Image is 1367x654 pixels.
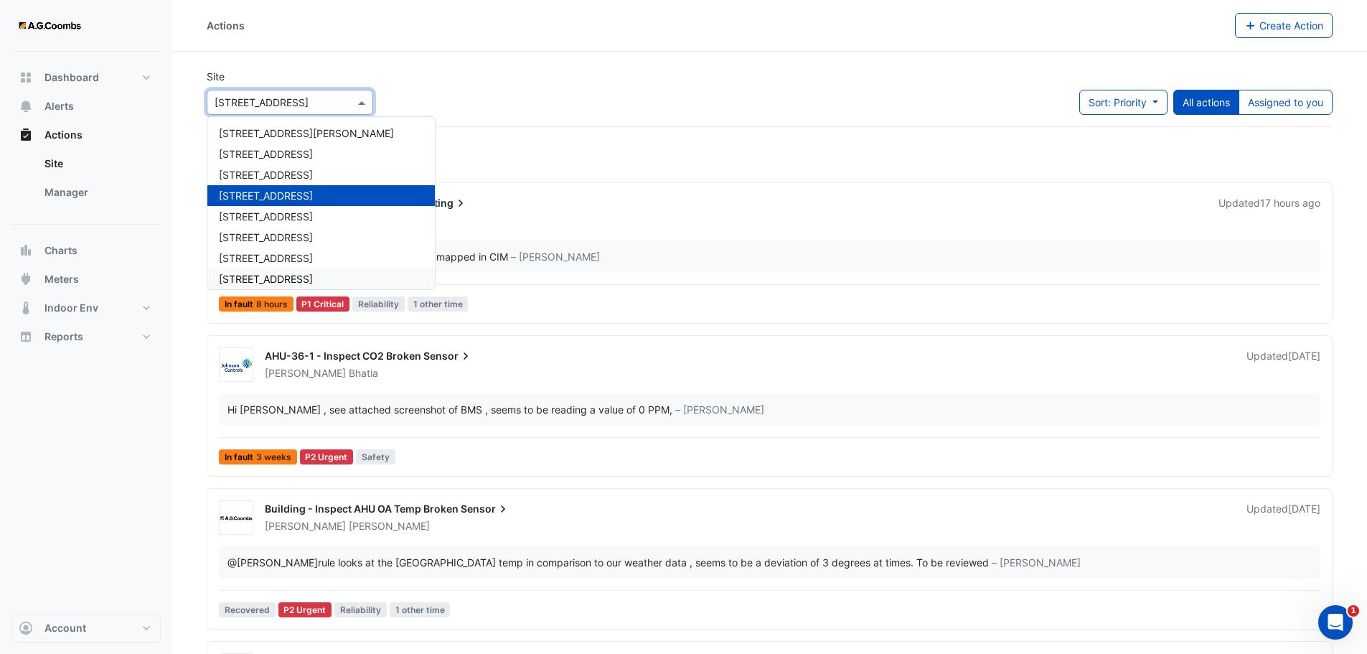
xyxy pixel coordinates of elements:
[219,273,313,285] span: [STREET_ADDRESS]
[207,116,436,290] ng-dropdown-panel: Options list
[1173,90,1239,115] button: All actions
[265,367,346,379] span: [PERSON_NAME]
[256,453,291,462] span: 3 weeks
[219,602,276,617] span: Recovered
[219,296,293,312] span: In fault
[33,149,161,178] a: Site
[349,366,378,380] span: Bhatia
[219,148,313,160] span: [STREET_ADDRESS]
[11,294,161,322] button: Indoor Env
[265,350,421,362] span: AHU-36-1 - Inspect CO2 Broken
[219,190,313,202] span: [STREET_ADDRESS]
[219,252,313,264] span: [STREET_ADDRESS]
[1259,19,1323,32] span: Create Action
[992,555,1081,570] span: – [PERSON_NAME]
[11,236,161,265] button: Charts
[19,99,33,113] app-icon: Alerts
[675,402,764,417] span: – [PERSON_NAME]
[11,149,161,212] div: Actions
[219,169,313,181] span: [STREET_ADDRESS]
[265,503,459,515] span: Building - Inspect AHU OA Temp Broken
[296,296,350,312] div: P1 Critical
[11,322,161,351] button: Reports
[44,243,77,258] span: Charts
[511,249,600,264] span: – [PERSON_NAME]
[1079,90,1168,115] button: Sort: Priority
[44,301,98,315] span: Indoor Env
[219,127,394,139] span: [STREET_ADDRESS][PERSON_NAME]
[44,272,79,286] span: Meters
[19,128,33,142] app-icon: Actions
[11,614,161,643] button: Account
[356,449,395,464] span: Safety
[220,358,253,373] img: Johnson Controls
[11,63,161,92] button: Dashboard
[408,296,469,312] span: 1 other time
[1218,196,1320,228] div: Updated
[390,602,451,617] span: 1 other time
[423,349,473,363] span: Sensor
[1246,502,1320,533] div: Updated
[1348,605,1359,617] span: 1
[19,301,33,315] app-icon: Indoor Env
[19,272,33,286] app-icon: Meters
[278,602,332,617] div: P2 Urgent
[17,11,82,40] img: Company Logo
[1288,503,1320,515] span: Mon 07-Jul-2025 14:50 AEST
[44,330,83,344] span: Reports
[44,99,74,113] span: Alerts
[265,520,346,532] span: [PERSON_NAME]
[1288,350,1320,362] span: Tue 12-Aug-2025 14:26 AEST
[227,556,318,569] span: bsadler@agcoombs.com.au [AG Coombs]
[1239,90,1333,115] button: Assigned to you
[1246,349,1320,380] div: Updated
[11,121,161,149] button: Actions
[334,602,387,617] span: Reliability
[1318,605,1353,640] iframe: Intercom live chat
[11,265,161,294] button: Meters
[19,70,33,85] app-icon: Dashboard
[1260,197,1320,209] span: Thu 14-Aug-2025 20:51 AEST
[404,196,468,210] span: Operating
[1089,96,1147,108] span: Sort: Priority
[227,555,989,570] div: rule looks at the [GEOGRAPHIC_DATA] temp in comparison to our weather data , seems to be a deviat...
[1235,13,1333,38] button: Create Action
[44,128,83,142] span: Actions
[220,511,253,525] img: AG Coombs
[207,18,245,33] div: Actions
[352,296,405,312] span: Reliability
[19,243,33,258] app-icon: Charts
[33,178,161,207] a: Manager
[256,300,288,309] span: 8 hours
[44,70,99,85] span: Dashboard
[227,402,672,417] div: Hi [PERSON_NAME] , see attached screenshot of BMS , seems to be reading a value of 0 PPM,
[11,92,161,121] button: Alerts
[207,69,225,84] label: Site
[219,231,313,243] span: [STREET_ADDRESS]
[349,519,430,533] span: [PERSON_NAME]
[44,621,86,635] span: Account
[219,210,313,223] span: [STREET_ADDRESS]
[19,330,33,344] app-icon: Reports
[219,449,297,464] span: In fault
[461,502,510,516] span: Sensor
[300,449,354,464] div: P2 Urgent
